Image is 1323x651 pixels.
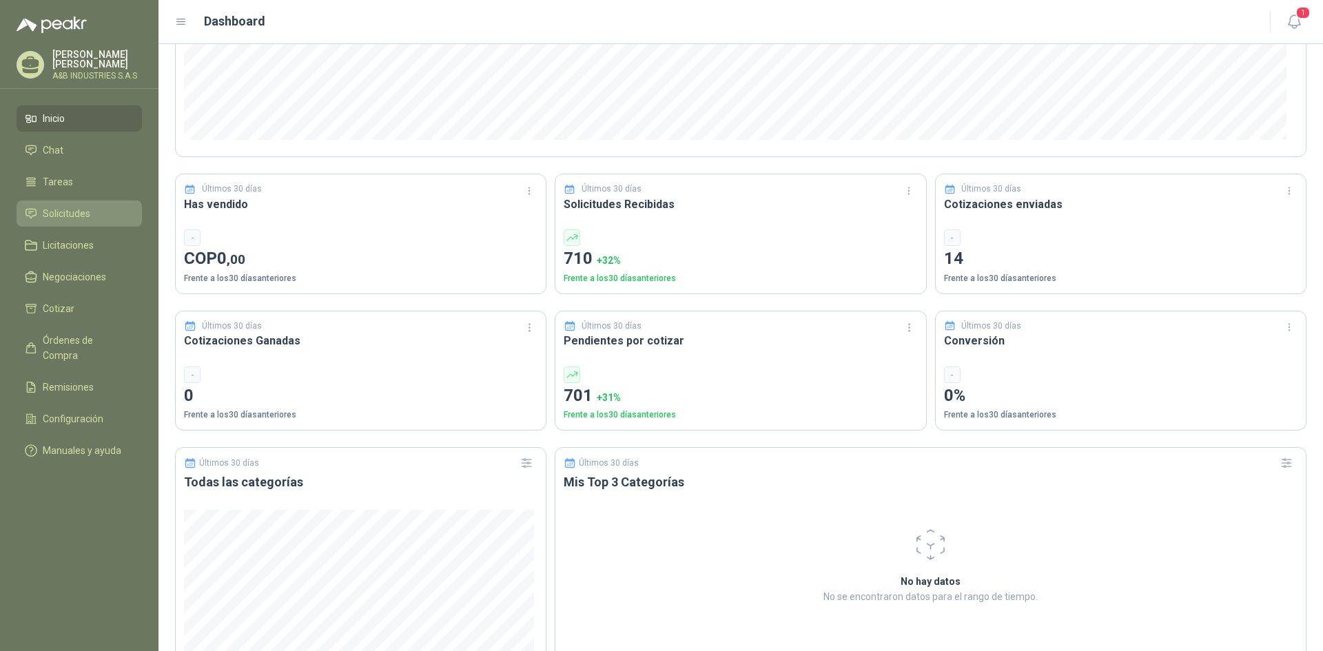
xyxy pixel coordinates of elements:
[17,264,142,290] a: Negociaciones
[690,589,1171,604] p: No se encontraron datos para el rango de tiempo.
[184,272,537,285] p: Frente a los 30 días anteriores
[961,183,1021,196] p: Últimos 30 días
[944,366,961,383] div: -
[17,137,142,163] a: Chat
[204,12,265,31] h1: Dashboard
[944,409,1298,422] p: Frente a los 30 días anteriores
[227,251,245,267] span: ,00
[582,183,642,196] p: Últimos 30 días
[43,411,103,426] span: Configuración
[564,196,917,213] h3: Solicitudes Recibidas
[184,196,537,213] h3: Has vendido
[582,320,642,333] p: Últimos 30 días
[579,458,639,468] p: Últimos 30 días
[564,383,917,409] p: 701
[564,474,1298,490] h3: Mis Top 3 Categorías
[597,392,621,403] span: + 31 %
[17,406,142,432] a: Configuración
[1295,6,1311,19] span: 1
[43,269,106,285] span: Negociaciones
[184,332,537,349] h3: Cotizaciones Ganadas
[43,443,121,458] span: Manuales y ayuda
[564,246,917,272] p: 710
[184,383,537,409] p: 0
[202,183,262,196] p: Últimos 30 días
[17,327,142,369] a: Órdenes de Compra
[52,50,142,69] p: [PERSON_NAME] [PERSON_NAME]
[43,143,63,158] span: Chat
[43,111,65,126] span: Inicio
[17,296,142,322] a: Cotizar
[597,255,621,266] span: + 32 %
[43,380,94,395] span: Remisiones
[184,474,537,490] h3: Todas las categorías
[43,174,73,189] span: Tareas
[944,246,1298,272] p: 14
[43,238,94,253] span: Licitaciones
[944,196,1298,213] h3: Cotizaciones enviadas
[944,272,1298,285] p: Frente a los 30 días anteriores
[52,72,142,80] p: A&B INDUSTRIES S.A.S
[43,301,74,316] span: Cotizar
[202,320,262,333] p: Últimos 30 días
[944,332,1298,349] h3: Conversión
[564,409,917,422] p: Frente a los 30 días anteriores
[17,232,142,258] a: Licitaciones
[43,206,90,221] span: Solicitudes
[1282,10,1306,34] button: 1
[17,169,142,195] a: Tareas
[961,320,1021,333] p: Últimos 30 días
[564,272,917,285] p: Frente a los 30 días anteriores
[944,383,1298,409] p: 0%
[690,574,1171,589] h2: No hay datos
[43,333,129,363] span: Órdenes de Compra
[184,409,537,422] p: Frente a los 30 días anteriores
[184,366,201,383] div: -
[944,229,961,246] div: -
[17,437,142,464] a: Manuales y ayuda
[184,246,537,272] p: COP
[184,229,201,246] div: -
[17,105,142,132] a: Inicio
[17,374,142,400] a: Remisiones
[217,249,245,268] span: 0
[564,332,917,349] h3: Pendientes por cotizar
[17,200,142,227] a: Solicitudes
[17,17,87,33] img: Logo peakr
[199,458,259,468] p: Últimos 30 días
